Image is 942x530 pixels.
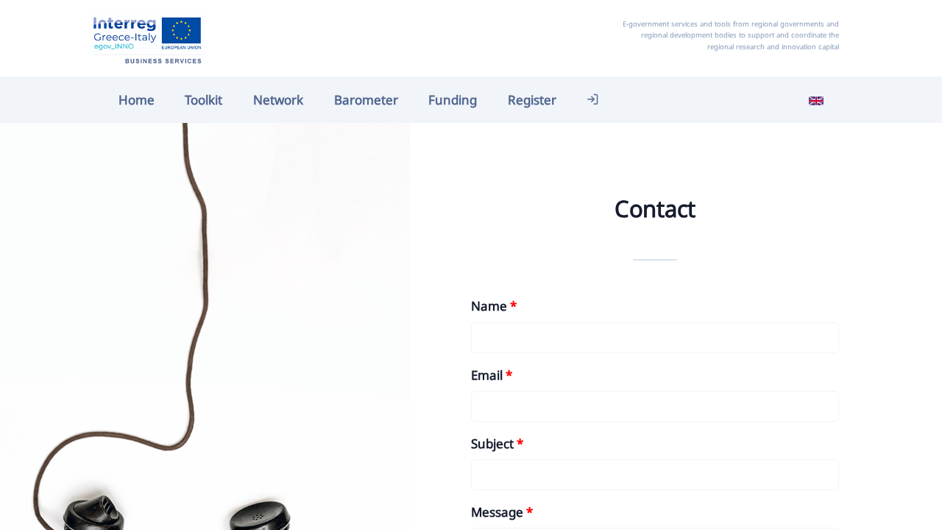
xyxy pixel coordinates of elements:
h2: Contact [471,194,839,225]
a: Funding [413,84,492,116]
a: Toolkit [170,84,238,116]
label: Message [471,502,533,522]
img: en_flag.svg [809,93,824,108]
a: Barometer [319,84,414,116]
img: Home [88,11,206,66]
a: Home [103,84,170,116]
a: Register [492,84,572,116]
a: Network [238,84,319,116]
label: Name [471,296,517,316]
label: Subject [471,434,523,453]
label: Email [471,365,512,385]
